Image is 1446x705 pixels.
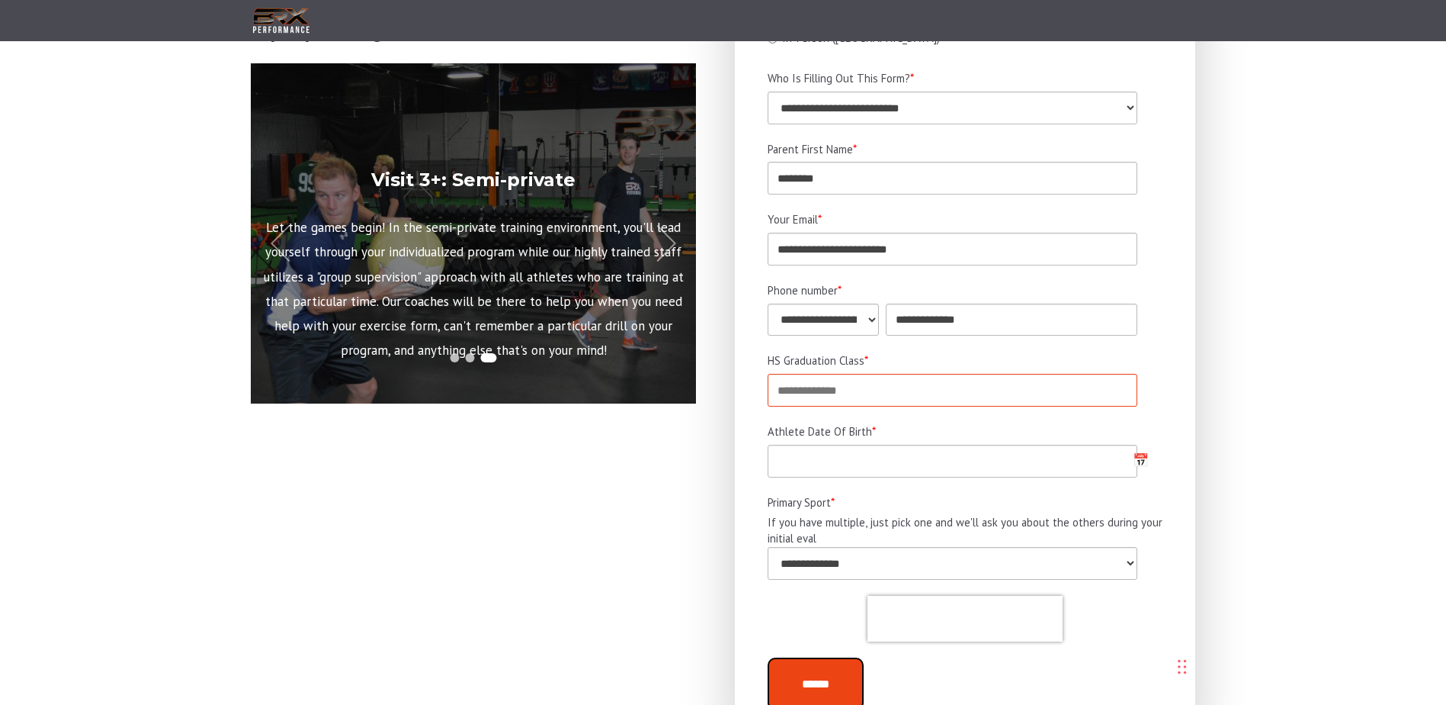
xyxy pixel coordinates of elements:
legend: If you have multiple, just pick one and we'll ask you about the others during your initial eval [768,515,1162,547]
div: Drag [1178,644,1187,690]
span: Who Is Filling Out This Form? [768,71,910,85]
span: Athlete Date Of Birth [768,424,872,439]
span: HS Graduation Class [768,353,864,368]
span: Your Email [768,212,818,227]
p: Rather than throw you right into the fire on Day 1, we take pride in getting to know you first. A... [696,215,1141,363]
span: Phone number [768,283,838,298]
span: Primary Sport [768,495,831,510]
span: Parent First Name [768,142,853,156]
strong: Visit 3+: Semi-private [371,168,576,190]
iframe: Chat Widget [1170,547,1446,705]
p: Let the games begin! In the semi-private training environment, you'll lead yourself through your ... [251,215,696,363]
img: BRX Transparent Logo-2 [251,5,312,37]
iframe: reCAPTCHA [867,596,1063,642]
